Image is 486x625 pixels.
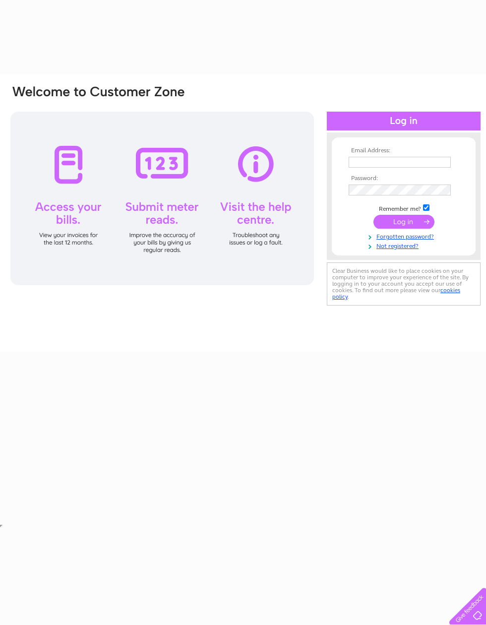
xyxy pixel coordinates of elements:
[332,287,460,300] a: cookies policy
[349,231,461,241] a: Forgotten password?
[349,241,461,250] a: Not registered?
[346,175,461,182] th: Password:
[327,262,481,306] div: Clear Business would like to place cookies on your computer to improve your experience of the sit...
[346,203,461,213] td: Remember me?
[346,147,461,154] th: Email Address:
[373,215,434,229] input: Submit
